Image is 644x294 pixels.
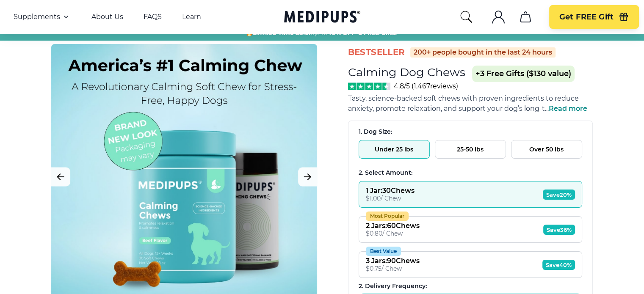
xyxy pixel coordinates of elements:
button: Next Image [298,168,317,187]
div: 3 Jars : 90 Chews [366,257,420,265]
span: +3 Free Gifts ($130 value) [472,66,575,82]
div: $ 0.75 / Chew [366,265,420,272]
div: $ 1.00 / Chew [366,195,415,202]
span: Save 36% [543,225,575,235]
div: Best Value [366,247,401,256]
div: $ 0.80 / Chew [366,230,420,237]
span: Supplements [14,13,60,21]
img: Stars - 4.8 [348,82,391,90]
span: 2 . Delivery Frequency: [359,282,427,290]
span: Tasty, science-backed soft chews with proven ingredients to reduce [348,94,579,102]
span: 4.8/5 ( 1,467 reviews) [394,82,458,90]
button: Previous Image [51,168,70,187]
span: ... [545,104,587,113]
button: Best Value3 Jars:90Chews$0.75/ ChewSave40% [359,251,582,278]
button: Supplements [14,12,71,22]
h1: Calming Dog Chews [348,65,465,79]
a: Learn [182,13,201,21]
span: Read more [549,104,587,113]
button: 1 Jar:30Chews$1.00/ ChewSave20% [359,181,582,208]
div: 2. Select Amount: [359,169,582,177]
a: About Us [91,13,123,21]
button: Most Popular2 Jars:60Chews$0.80/ ChewSave36% [359,216,582,243]
div: 1. Dog Size: [359,128,582,136]
button: account [488,7,509,27]
span: Save 20% [543,190,575,200]
a: FAQS [144,13,162,21]
button: Under 25 lbs [359,140,430,159]
button: Get FREE Gift [549,5,639,29]
div: 2 Jars : 60 Chews [366,222,420,230]
div: Most Popular [366,212,409,221]
div: 200+ people bought in the last 24 hours [410,47,556,58]
button: cart [515,7,536,27]
span: Save 40% [542,260,575,270]
span: Get FREE Gift [559,12,614,22]
button: search [459,10,473,24]
span: anxiety, promote relaxation, and support your dog’s long-t [348,104,545,113]
div: 1 Jar : 30 Chews [366,187,415,195]
button: 25-50 lbs [435,140,506,159]
a: Medipups [284,9,360,26]
span: BestSeller [348,47,405,58]
button: Over 50 lbs [511,140,582,159]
